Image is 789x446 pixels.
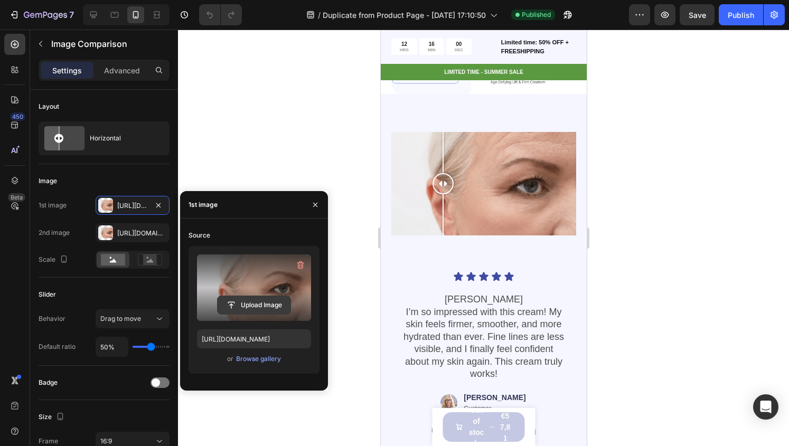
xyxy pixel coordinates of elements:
[52,65,82,76] p: Settings
[689,11,706,20] span: Save
[10,112,25,121] div: 450
[236,354,281,364] button: Browse gallery
[522,10,551,20] span: Published
[51,37,165,50] p: Image Comparison
[318,10,321,21] span: /
[100,315,141,322] span: Drag to move
[719,4,763,25] button: Publish
[100,437,112,445] span: 16:9
[39,342,76,352] div: Default ratio
[39,314,65,324] div: Behavior
[39,410,67,424] div: Size
[39,176,57,186] div: Image
[8,193,25,202] div: Beta
[120,8,194,26] p: Limited time: 50% OFF + FREESHIPPING
[39,253,70,267] div: Scale
[117,229,167,238] div: [URL][DOMAIN_NAME]
[51,394,156,429] span: Clinically proven skincare
[22,264,184,276] p: [PERSON_NAME]
[323,10,486,21] span: Duplicate from Product Page - [DATE] 17:10:50
[728,10,754,21] div: Publish
[39,436,58,446] div: Frame
[60,362,77,384] img: gempages_580506826143957934-e1cfab54-4b13-4743-8b98-c1a8c97567d6.png
[189,231,210,240] div: Source
[19,18,28,23] p: HRS
[83,375,145,384] p: Customer
[90,126,154,150] div: Horizontal
[74,11,82,18] div: 00
[87,375,105,420] div: Out of stock
[47,11,55,18] div: 16
[39,290,56,299] div: Slider
[753,394,778,420] div: Open Intercom Messenger
[381,30,587,446] iframe: Design area
[96,337,128,356] input: Auto
[189,200,218,210] div: 1st image
[217,296,291,315] button: Upload Image
[39,201,67,210] div: 1st image
[69,8,74,21] p: 7
[199,4,242,25] div: Undo/Redo
[117,201,148,211] div: [URL][DOMAIN_NAME]
[83,363,145,373] p: [PERSON_NAME]
[22,277,184,350] p: I’m so impressed with this cream! My skin feels firmer, smoother, and more hydrated than ever. Fi...
[118,380,131,415] div: €57,81
[104,65,140,76] p: Advanced
[39,378,58,387] div: Badge
[39,228,70,238] div: 2nd image
[74,18,82,23] p: SEC
[236,354,281,364] div: Browse gallery
[197,329,311,348] input: https://example.com/image.jpg
[1,39,205,46] p: LIMITED TIME - SUMMER SALE
[19,11,28,18] div: 12
[680,4,715,25] button: Save
[96,309,170,328] button: Drag to move
[227,353,233,365] span: or
[47,18,55,23] p: MIN
[4,4,79,25] button: 7
[39,102,59,111] div: Layout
